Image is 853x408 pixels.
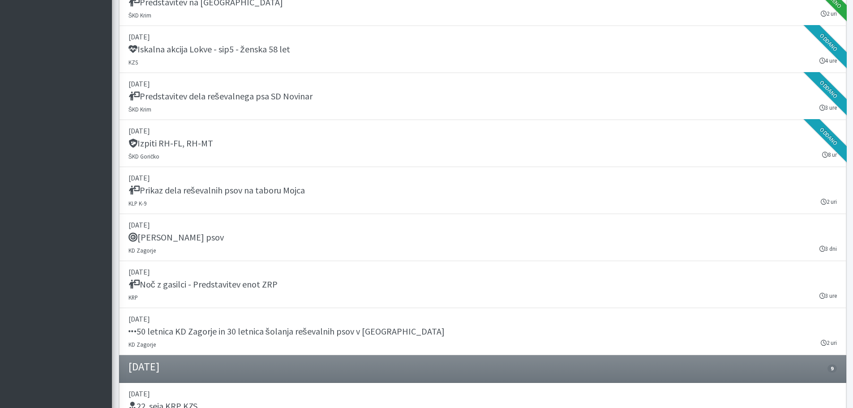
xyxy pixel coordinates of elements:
h5: Noč z gasilci - Predstavitev enot ZRP [129,279,278,290]
h5: Iskalna akcija Lokve - sip5 - ženska 58 let [129,44,290,55]
h5: Prikaz dela reševalnih psov na taboru Mojca [129,185,305,196]
small: 2 uri [821,198,837,206]
small: 3 ure [819,292,837,300]
a: [DATE] Predstavitev dela reševalnega psa SD Novinar ŠKD Krim 3 ure Oddano [119,73,846,120]
p: [DATE] [129,125,837,136]
small: ŠKD Krim [129,106,152,113]
small: KRP [129,294,138,301]
p: [DATE] [129,219,837,230]
a: [DATE] Prikaz dela reševalnih psov na taboru Mojca KLP K-9 2 uri [119,167,846,214]
small: 3 dni [819,245,837,253]
small: KZS [129,59,138,66]
a: [DATE] [PERSON_NAME] psov KD Zagorje 3 dni [119,214,846,261]
small: ŠKD Goričko [129,153,160,160]
h5: 50 letnica KD Zagorje in 30 letnica šolanja reševalnih psov v [GEOGRAPHIC_DATA] [129,326,445,337]
h5: [PERSON_NAME] psov [129,232,224,243]
p: [DATE] [129,314,837,324]
span: 9 [827,365,836,373]
p: [DATE] [129,31,837,42]
a: [DATE] Iskalna akcija Lokve - sip5 - ženska 58 let KZS 4 ure Oddano [119,26,846,73]
h5: Predstavitev dela reševalnega psa SD Novinar [129,91,313,102]
h5: Izpiti RH-FL, RH-MT [129,138,213,149]
p: [DATE] [129,266,837,277]
h4: [DATE] [129,361,159,374]
p: [DATE] [129,78,837,89]
p: [DATE] [129,172,837,183]
a: [DATE] Izpiti RH-FL, RH-MT ŠKD Goričko 8 ur Oddano [119,120,846,167]
small: KLP K-9 [129,200,146,207]
p: [DATE] [129,388,837,399]
small: 2 uri [821,339,837,347]
small: ŠKD Krim [129,12,152,19]
a: [DATE] Noč z gasilci - Predstavitev enot ZRP KRP 3 ure [119,261,846,308]
small: KD Zagorje [129,341,156,348]
a: [DATE] 50 letnica KD Zagorje in 30 letnica šolanja reševalnih psov v [GEOGRAPHIC_DATA] KD Zagorje... [119,308,846,355]
small: KD Zagorje [129,247,156,254]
